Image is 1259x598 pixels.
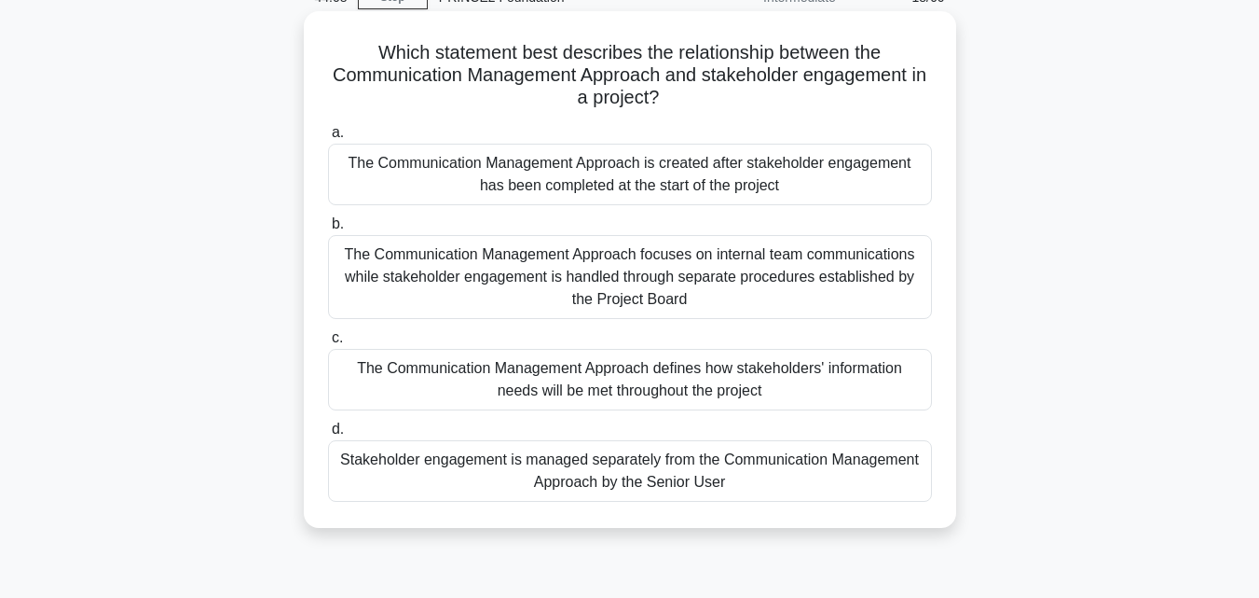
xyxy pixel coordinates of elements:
[328,440,932,502] div: Stakeholder engagement is managed separately from the Communication Management Approach by the Se...
[328,349,932,410] div: The Communication Management Approach defines how stakeholders' information needs will be met thr...
[328,144,932,205] div: The Communication Management Approach is created after stakeholder engagement has been completed ...
[328,235,932,319] div: The Communication Management Approach focuses on internal team communications while stakeholder e...
[332,216,344,231] span: b.
[326,41,934,110] h5: Which statement best describes the relationship between the Communication Management Approach and...
[332,124,344,140] span: a.
[332,329,343,345] span: c.
[332,421,344,437] span: d.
